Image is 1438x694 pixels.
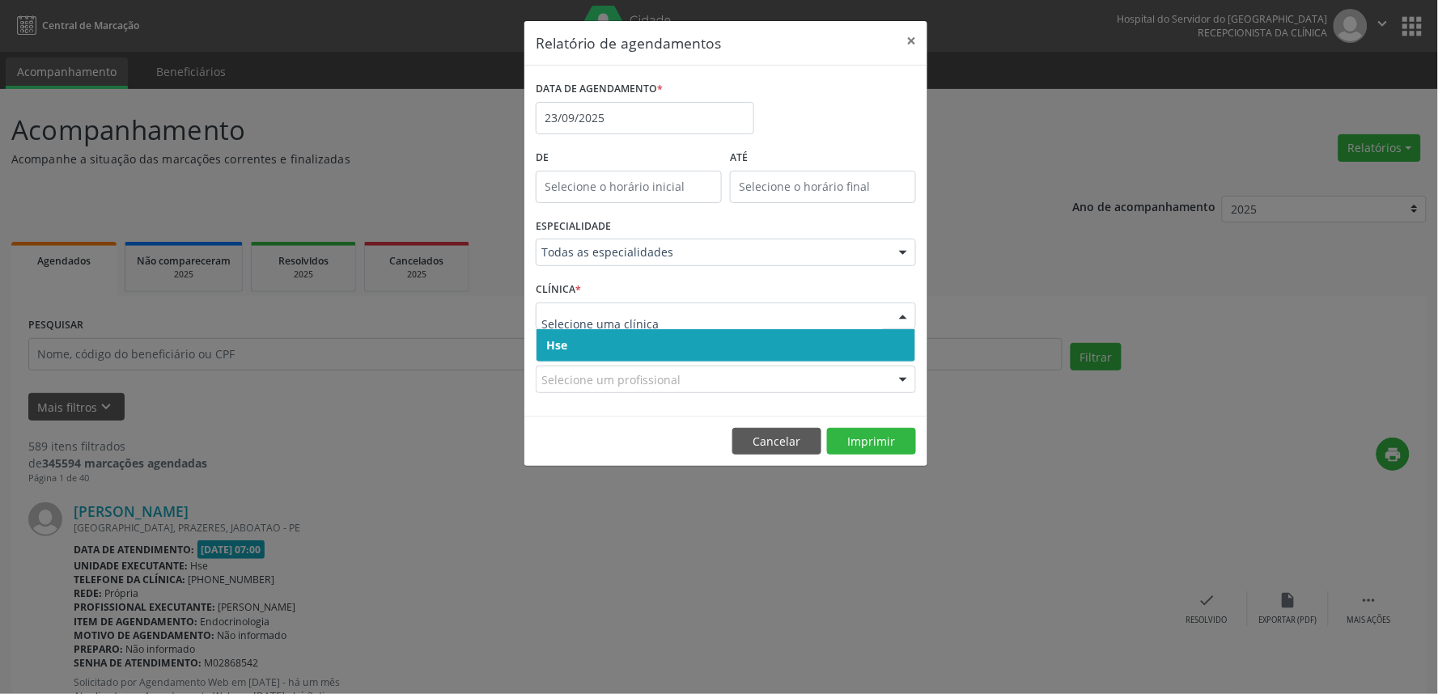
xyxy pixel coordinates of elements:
label: ESPECIALIDADE [536,214,611,239]
input: Selecione uma data ou intervalo [536,102,754,134]
input: Selecione o horário inicial [536,171,722,203]
span: Todas as especialidades [541,244,883,260]
button: Close [895,21,927,61]
button: Cancelar [732,428,821,455]
span: Selecione um profissional [541,371,681,388]
label: ATÉ [730,146,916,171]
span: Hse [546,337,567,353]
label: DATA DE AGENDAMENTO [536,77,663,102]
input: Selecione o horário final [730,171,916,203]
label: De [536,146,722,171]
label: CLÍNICA [536,277,581,303]
button: Imprimir [827,428,916,455]
input: Selecione uma clínica [541,308,883,341]
h5: Relatório de agendamentos [536,32,721,53]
